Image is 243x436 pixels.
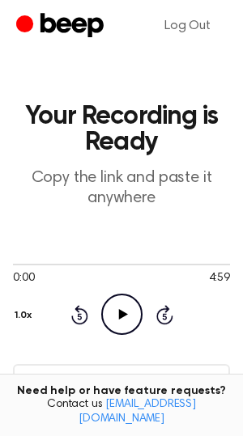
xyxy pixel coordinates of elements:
[79,399,196,425] a: [EMAIL_ADDRESS][DOMAIN_NAME]
[13,302,38,329] button: 1.0x
[13,168,230,209] p: Copy the link and paste it anywhere
[16,11,108,42] a: Beep
[209,270,230,287] span: 4:59
[13,104,230,155] h1: Your Recording is Ready
[148,6,227,45] a: Log Out
[10,398,233,426] span: Contact us
[13,270,34,287] span: 0:00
